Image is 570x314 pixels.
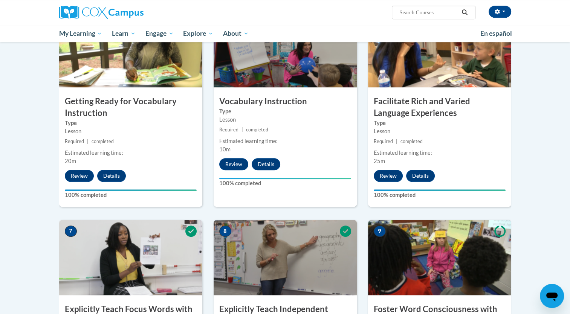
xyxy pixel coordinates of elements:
a: En español [475,26,517,41]
div: Estimated learning time: [374,149,506,157]
img: Cox Campus [59,6,144,19]
h3: Facilitate Rich and Varied Language Experiences [368,96,511,119]
label: Type [219,107,351,116]
span: | [396,139,397,144]
div: Lesson [219,116,351,124]
h3: Vocabulary Instruction [214,96,357,107]
div: Estimated learning time: [219,137,351,145]
img: Course Image [59,220,202,295]
div: Lesson [374,127,506,136]
span: Required [374,139,393,144]
span: My Learning [59,29,102,38]
span: completed [246,127,268,133]
button: Details [406,170,435,182]
span: Required [65,139,84,144]
label: Type [65,119,197,127]
a: About [218,25,254,42]
a: Engage [141,25,179,42]
button: Review [65,170,94,182]
span: completed [92,139,114,144]
img: Course Image [214,220,357,295]
span: 10m [219,146,231,152]
input: Search Courses [399,8,459,17]
span: 9 [374,226,386,237]
div: Estimated learning time: [65,149,197,157]
div: Your progress [374,189,506,191]
label: Type [374,119,506,127]
span: completed [400,139,423,144]
span: | [241,127,243,133]
span: About [223,29,249,38]
span: Learn [112,29,136,38]
label: 100% completed [219,179,351,187]
span: 8 [219,226,231,237]
span: 20m [65,158,76,164]
a: My Learning [54,25,107,42]
h3: Getting Ready for Vocabulary Instruction [59,96,202,119]
iframe: Button to launch messaging window [540,284,564,308]
button: Review [219,158,248,170]
span: En español [480,29,512,37]
span: Explore [183,29,213,38]
span: Engage [145,29,174,38]
span: | [87,139,89,144]
div: Main menu [48,25,523,42]
a: Cox Campus [59,6,202,19]
button: Details [97,170,126,182]
img: Course Image [368,220,511,295]
img: Course Image [59,12,202,87]
div: Your progress [219,178,351,179]
span: 7 [65,226,77,237]
label: 100% completed [374,191,506,199]
button: Account Settings [489,6,511,18]
label: 100% completed [65,191,197,199]
button: Review [374,170,403,182]
img: Course Image [368,12,511,87]
button: Details [252,158,280,170]
button: Search [459,8,470,17]
div: Lesson [65,127,197,136]
span: 25m [374,158,385,164]
img: Course Image [214,12,357,87]
div: Your progress [65,189,197,191]
a: Learn [107,25,141,42]
span: Required [219,127,238,133]
a: Explore [178,25,218,42]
